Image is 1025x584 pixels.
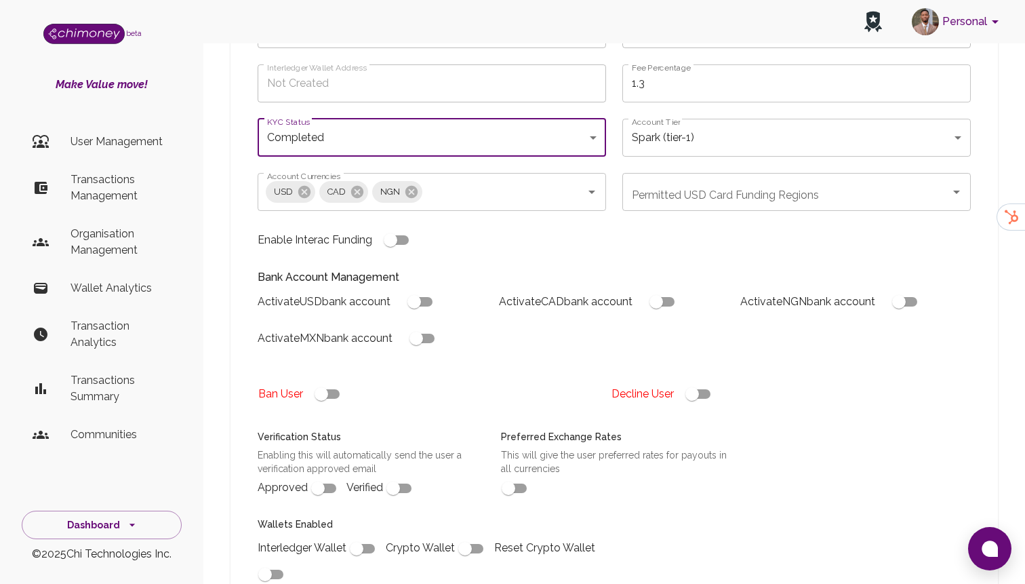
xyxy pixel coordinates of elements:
[622,119,971,157] div: Spark (tier-1)
[266,184,301,199] span: USD
[947,182,966,201] button: Open
[71,372,171,405] p: Transactions Summary
[501,448,728,475] p: This will give the user preferred rates for payouts in all currencies
[632,62,691,73] label: Fee Percentage
[71,134,171,150] p: User Management
[499,292,632,311] h6: Activate CAD bank account
[267,170,340,182] label: Account Currencies
[43,24,125,44] img: Logo
[258,269,971,286] p: Bank Account Management
[71,226,171,258] p: Organisation Management
[912,8,939,35] img: avatar
[319,181,368,203] div: CAD
[501,430,728,445] h6: Preferred Exchange Rates
[126,29,142,37] span: beta
[258,119,606,157] div: Completed
[372,184,408,199] span: NGN
[258,386,303,402] p: Ban User
[258,518,606,532] h6: Wallets Enabled
[241,414,485,501] div: Approved Verified
[740,292,875,311] h6: Activate NGN bank account
[611,386,674,402] p: Decline User
[71,318,171,351] p: Transaction Analytics
[258,329,393,348] h6: Activate MXN bank account
[258,292,390,311] h6: Activate USD bank account
[71,172,171,204] p: Transactions Management
[372,181,422,203] div: NGN
[906,4,1009,39] button: account of current user
[632,116,680,128] label: Account Tier
[22,511,182,540] button: Dashboard
[71,280,171,296] p: Wallet Analytics
[71,427,171,443] p: Communities
[258,448,485,475] p: Enabling this will automatically send the user a verification approved email
[968,527,1011,570] button: Open chat window
[258,430,485,445] h6: Verification Status
[266,181,315,203] div: USD
[267,62,367,73] label: Interledger Wallet Address
[267,116,310,128] label: KYC Status
[582,182,601,201] button: Open
[319,184,354,199] span: CAD
[258,232,372,248] p: Enable Interac Funding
